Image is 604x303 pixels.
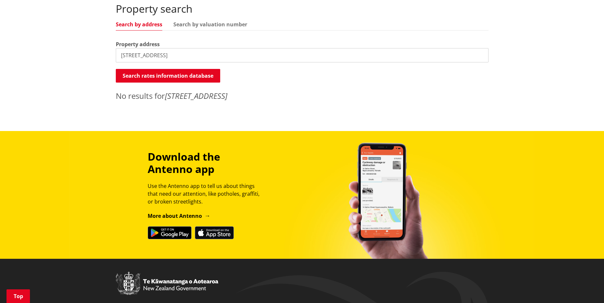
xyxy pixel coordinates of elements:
[148,226,192,239] img: Get it on Google Play
[148,151,265,176] h3: Download the Antenno app
[148,212,210,219] a: More about Antenno
[116,48,489,62] input: e.g. Duke Street NGARUAWAHIA
[116,90,489,102] p: No results for
[173,22,247,27] a: Search by valuation number
[116,272,218,295] img: New Zealand Government
[116,40,160,48] label: Property address
[116,286,218,292] a: New Zealand Government
[195,226,234,239] img: Download on the App Store
[116,3,489,15] h2: Property search
[148,182,265,205] p: Use the Antenno app to tell us about things that need our attention, like potholes, graffiti, or ...
[574,276,597,299] iframe: Messenger Launcher
[165,90,227,101] em: [STREET_ADDRESS]
[116,69,220,83] button: Search rates information database
[116,22,162,27] a: Search by address
[7,289,30,303] a: Top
